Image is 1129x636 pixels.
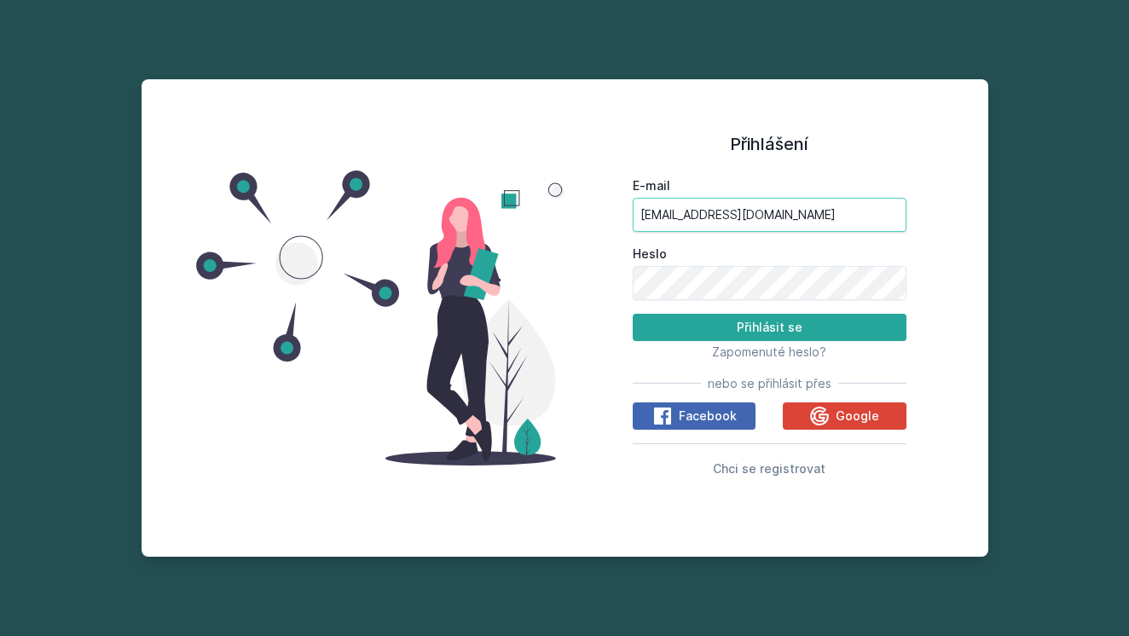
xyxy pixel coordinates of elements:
h1: Přihlášení [633,131,906,157]
label: E-mail [633,177,906,194]
button: Facebook [633,402,756,430]
span: nebo se přihlásit přes [708,375,831,392]
span: Google [836,408,879,425]
button: Google [783,402,906,430]
span: Facebook [679,408,737,425]
input: Tvoje e-mailová adresa [633,198,906,232]
button: Přihlásit se [633,314,906,341]
label: Heslo [633,246,906,263]
span: Zapomenuté heslo? [712,344,826,359]
button: Chci se registrovat [713,458,825,478]
span: Chci se registrovat [713,461,825,476]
